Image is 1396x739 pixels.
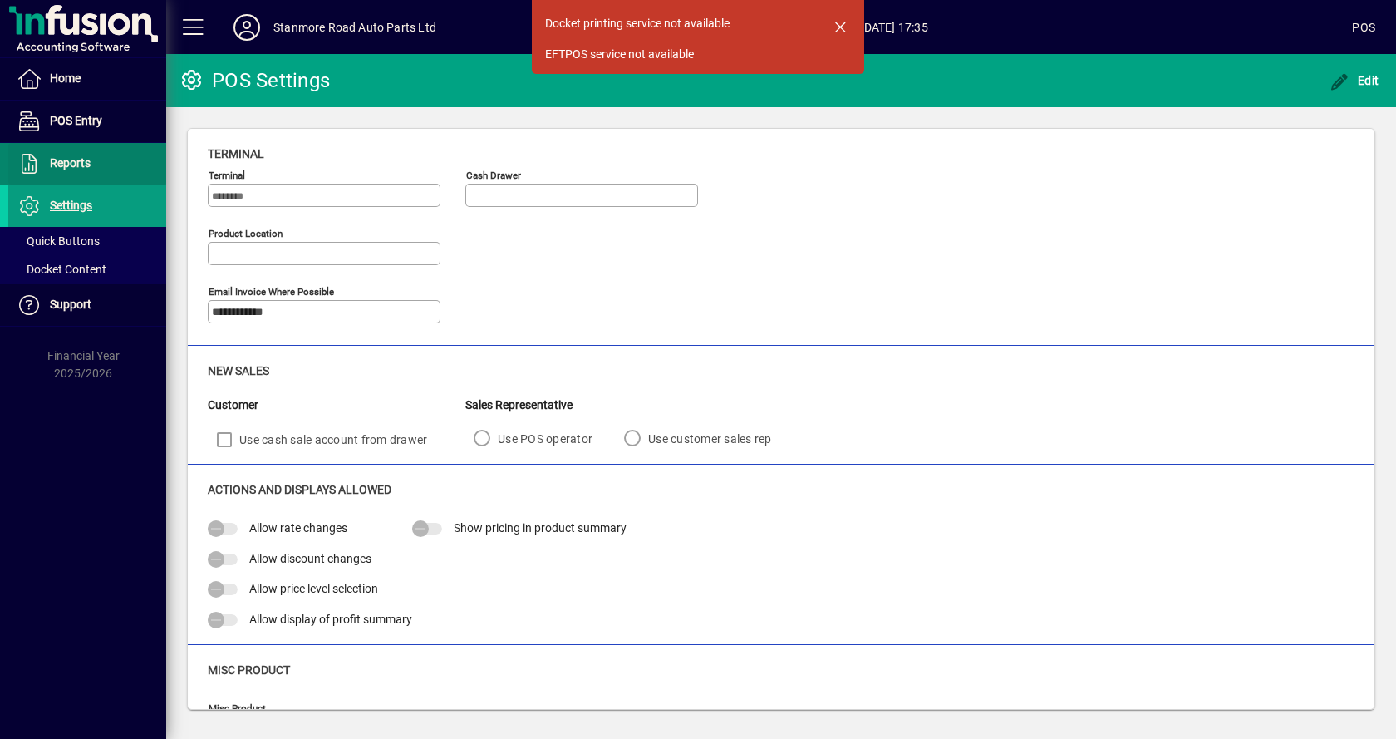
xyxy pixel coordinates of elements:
[208,364,269,377] span: New Sales
[50,298,91,311] span: Support
[220,12,273,42] button: Profile
[249,613,412,626] span: Allow display of profit summary
[50,71,81,85] span: Home
[209,228,283,239] mat-label: Product location
[249,552,371,565] span: Allow discount changes
[17,234,100,248] span: Quick Buttons
[545,46,694,63] div: EFTPOS service not available
[208,663,290,677] span: Misc Product
[465,397,795,414] div: Sales Representative
[8,58,166,100] a: Home
[1352,14,1375,41] div: POS
[249,582,378,595] span: Allow price level selection
[209,702,266,714] mat-label: Misc Product
[8,284,166,326] a: Support
[8,143,166,185] a: Reports
[17,263,106,276] span: Docket Content
[208,397,465,414] div: Customer
[8,101,166,142] a: POS Entry
[8,255,166,283] a: Docket Content
[273,14,436,41] div: Stanmore Road Auto Parts Ltd
[454,521,627,535] span: Show pricing in product summary
[1325,66,1384,96] button: Edit
[249,521,347,535] span: Allow rate changes
[208,483,391,496] span: Actions and Displays Allowed
[1330,74,1379,87] span: Edit
[179,67,330,94] div: POS Settings
[50,199,92,212] span: Settings
[209,286,334,298] mat-label: Email Invoice where possible
[208,147,264,160] span: Terminal
[436,14,1353,41] span: [DATE] 17:35
[209,170,245,181] mat-label: Terminal
[466,170,521,181] mat-label: Cash Drawer
[50,114,102,127] span: POS Entry
[50,156,91,170] span: Reports
[8,227,166,255] a: Quick Buttons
